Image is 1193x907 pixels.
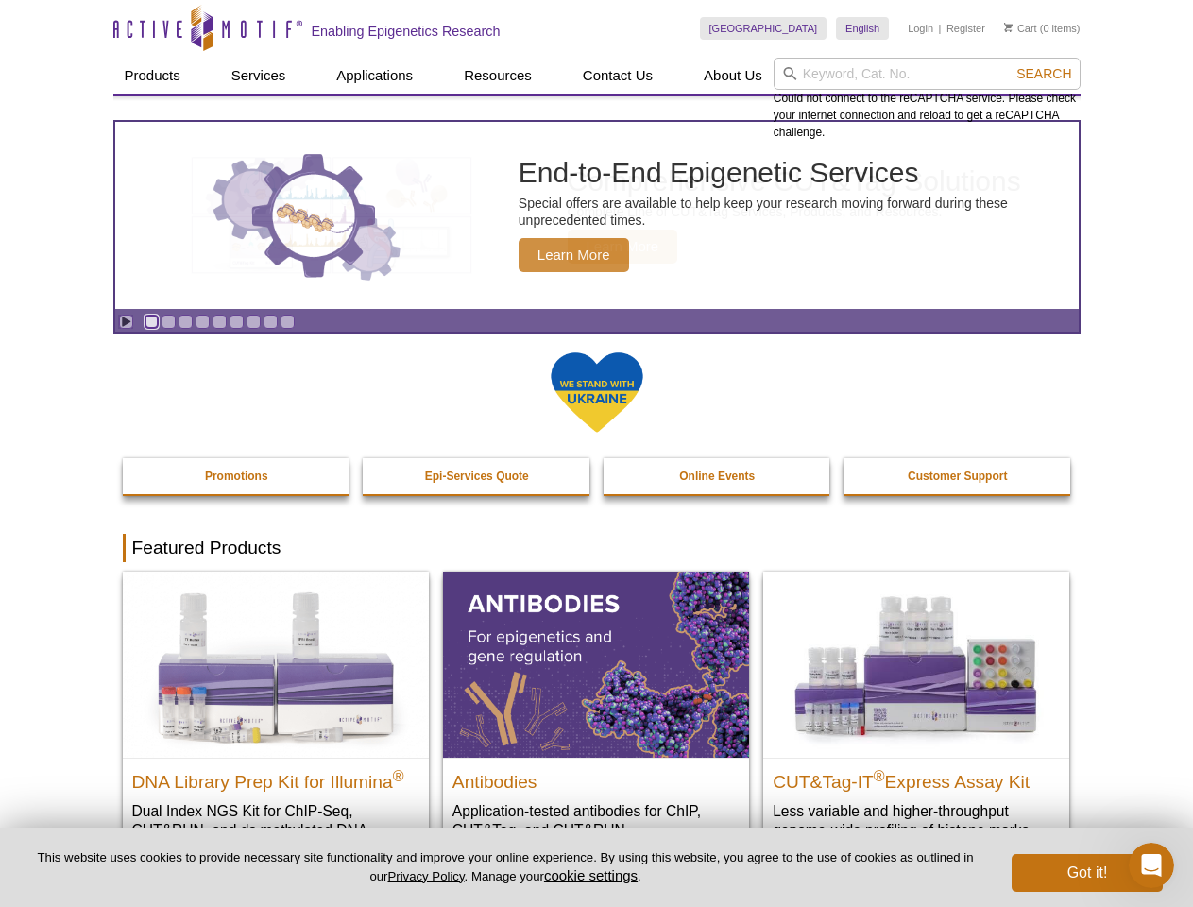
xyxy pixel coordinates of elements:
button: Search [1011,65,1077,82]
strong: Customer Support [908,470,1007,483]
a: Contact Us [571,58,664,94]
p: Less variable and higher-throughput genome-wide profiling of histone marks​. [773,801,1060,840]
sup: ® [393,767,404,783]
a: Promotions [123,458,351,494]
input: Keyword, Cat. No. [774,58,1081,90]
a: Go to slide 8 [264,315,278,329]
img: We Stand With Ukraine [550,351,644,435]
a: Login [908,22,933,35]
a: Go to slide 7 [247,315,261,329]
a: DNA Library Prep Kit for Illumina DNA Library Prep Kit for Illumina® Dual Index NGS Kit for ChIP-... [123,572,429,877]
span: Search [1016,66,1071,81]
a: Online Events [604,458,832,494]
a: CUT&Tag-IT® Express Assay Kit CUT&Tag-IT®Express Assay Kit Less variable and higher-throughput ge... [763,572,1069,858]
a: Go to slide 5 [213,315,227,329]
a: All Antibodies Antibodies Application-tested antibodies for ChIP, CUT&Tag, and CUT&RUN. [443,572,749,858]
a: Epi-Services Quote [363,458,591,494]
h2: Enabling Epigenetics Research [312,23,501,40]
img: Your Cart [1004,23,1013,32]
strong: Online Events [679,470,755,483]
button: Got it! [1012,854,1163,892]
img: All Antibodies [443,572,749,757]
h2: Antibodies [452,763,740,792]
a: Go to slide 2 [162,315,176,329]
a: Go to slide 1 [145,315,159,329]
p: Dual Index NGS Kit for ChIP-Seq, CUT&RUN, and ds methylated DNA assays. [132,801,419,859]
a: Go to slide 9 [281,315,295,329]
p: This website uses cookies to provide necessary site functionality and improve your online experie... [30,849,980,885]
a: Products [113,58,192,94]
a: Go to slide 3 [179,315,193,329]
div: Could not connect to the reCAPTCHA service. Please check your internet connection and reload to g... [774,58,1081,141]
a: About Us [692,58,774,94]
a: Privacy Policy [387,869,464,883]
h2: Featured Products [123,534,1071,562]
a: Register [946,22,985,35]
a: Applications [325,58,424,94]
a: Cart [1004,22,1037,35]
a: English [836,17,889,40]
h2: DNA Library Prep Kit for Illumina [132,763,419,792]
a: Go to slide 6 [230,315,244,329]
strong: Epi-Services Quote [425,470,529,483]
a: Resources [452,58,543,94]
iframe: Intercom live chat [1129,843,1174,888]
li: (0 items) [1004,17,1081,40]
sup: ® [874,767,885,783]
a: Go to slide 4 [196,315,210,329]
a: Toggle autoplay [119,315,133,329]
strong: Promotions [205,470,268,483]
h2: CUT&Tag-IT Express Assay Kit [773,763,1060,792]
a: Services [220,58,298,94]
button: cookie settings [544,867,638,883]
p: Application-tested antibodies for ChIP, CUT&Tag, and CUT&RUN. [452,801,740,840]
img: CUT&Tag-IT® Express Assay Kit [763,572,1069,757]
a: Customer Support [844,458,1072,494]
img: DNA Library Prep Kit for Illumina [123,572,429,757]
li: | [939,17,942,40]
a: [GEOGRAPHIC_DATA] [700,17,827,40]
